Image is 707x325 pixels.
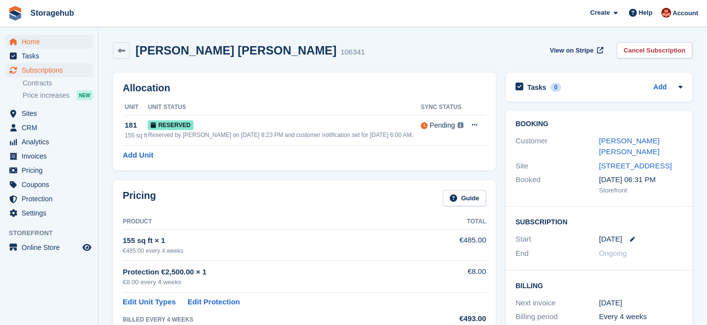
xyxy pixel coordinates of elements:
[136,44,336,57] h2: [PERSON_NAME] [PERSON_NAME]
[458,122,463,128] img: icon-info-grey-7440780725fd019a000dd9b08b2336e03edf1995a4989e88bcd33f0948082b44.svg
[419,261,486,293] td: €8.00
[5,163,93,177] a: menu
[443,190,486,206] a: Guide
[599,186,682,195] div: Storefront
[516,161,599,172] div: Site
[617,42,692,58] a: Cancel Subscription
[5,135,93,149] a: menu
[22,149,81,163] span: Invoices
[516,120,682,128] h2: Booking
[123,267,419,278] div: Protection €2,500.00 × 1
[123,315,419,324] div: BILLED EVERY 4 WEEKS
[123,214,419,230] th: Product
[599,136,659,156] a: [PERSON_NAME] [PERSON_NAME]
[123,297,176,308] a: Edit Unit Types
[516,135,599,158] div: Customer
[599,162,672,170] a: [STREET_ADDRESS]
[22,206,81,220] span: Settings
[661,8,671,18] img: Nick
[5,149,93,163] a: menu
[5,206,93,220] a: menu
[5,192,93,206] a: menu
[22,107,81,120] span: Sites
[8,6,23,21] img: stora-icon-8386f47178a22dfd0bd8f6a31ec36ba5ce8667c1dd55bd0f319d3a0aa187defe.svg
[148,100,421,115] th: Unit Status
[81,242,93,253] a: Preview store
[5,241,93,254] a: menu
[599,249,627,257] span: Ongoing
[22,135,81,149] span: Analytics
[9,228,98,238] span: Storefront
[516,298,599,309] div: Next invoice
[340,47,365,58] div: 106341
[5,49,93,63] a: menu
[516,234,599,245] div: Start
[419,313,486,325] div: €493.00
[22,163,81,177] span: Pricing
[123,190,156,206] h2: Pricing
[599,234,622,245] time: 2025-09-20 00:00:00 UTC
[123,100,148,115] th: Unit
[22,178,81,191] span: Coupons
[123,246,419,255] div: €485.00 every 4 weeks
[23,79,93,88] a: Contracts
[419,229,486,260] td: €485.00
[22,63,81,77] span: Subscriptions
[5,178,93,191] a: menu
[546,42,605,58] a: View on Stripe
[599,174,682,186] div: [DATE] 06:31 PM
[23,91,70,100] span: Price increases
[188,297,240,308] a: Edit Protection
[653,82,667,93] a: Add
[123,277,419,287] div: €8.00 every 4 weeks
[516,311,599,323] div: Billing period
[22,241,81,254] span: Online Store
[590,8,610,18] span: Create
[421,100,465,115] th: Sync Status
[550,83,562,92] div: 0
[516,174,599,195] div: Booked
[22,35,81,49] span: Home
[5,35,93,49] a: menu
[430,120,455,131] div: Pending
[123,150,153,161] a: Add Unit
[22,49,81,63] span: Tasks
[148,120,193,130] span: Reserved
[125,120,148,131] div: 181
[125,131,148,140] div: 155 sq ft
[673,8,698,18] span: Account
[27,5,78,21] a: Storagehub
[123,82,486,94] h2: Allocation
[516,280,682,290] h2: Billing
[5,121,93,135] a: menu
[23,90,93,101] a: Price increases NEW
[639,8,653,18] span: Help
[527,83,546,92] h2: Tasks
[599,298,682,309] div: [DATE]
[599,311,682,323] div: Every 4 weeks
[550,46,594,55] span: View on Stripe
[5,63,93,77] a: menu
[22,192,81,206] span: Protection
[5,107,93,120] a: menu
[77,90,93,100] div: NEW
[22,121,81,135] span: CRM
[516,217,682,226] h2: Subscription
[123,235,419,246] div: 155 sq ft × 1
[148,131,421,139] div: Reserved by [PERSON_NAME] on [DATE] 8:23 PM and customer notification set for [DATE] 6:00 AM.
[516,248,599,259] div: End
[419,214,486,230] th: Total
